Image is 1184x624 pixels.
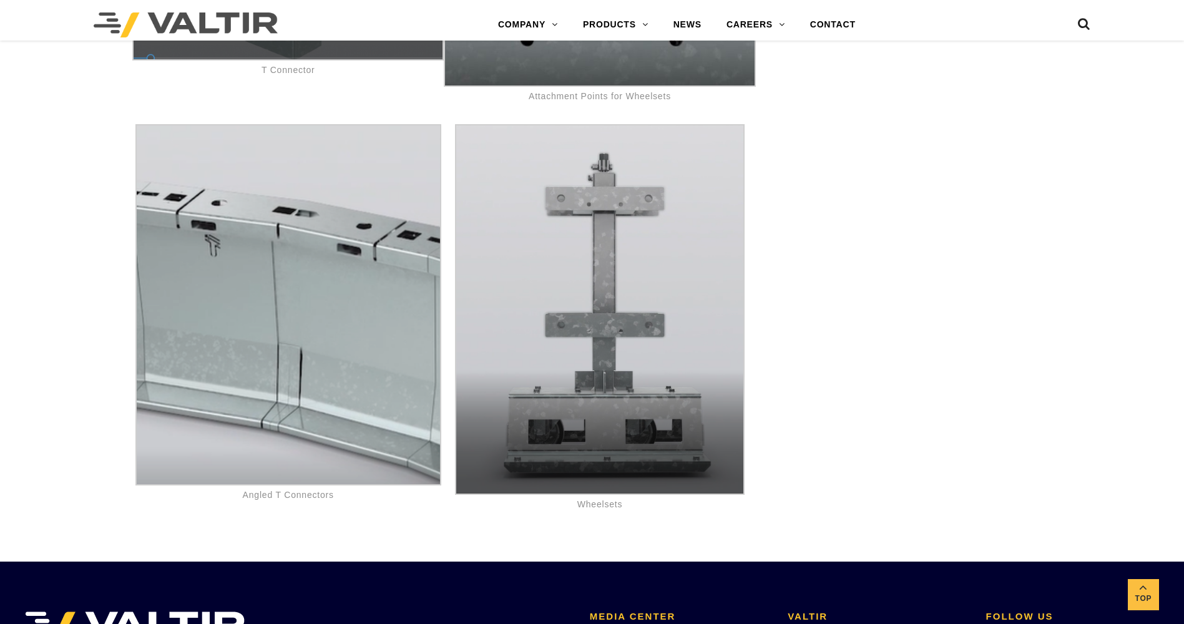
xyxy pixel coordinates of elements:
[132,61,444,79] dd: T Connector
[486,12,570,37] a: COMPANY
[714,12,798,37] a: CAREERS
[1128,592,1159,606] span: Top
[986,612,1165,622] h2: FOLLOW US
[444,87,755,105] dd: Attachment Points for Wheelsets
[788,612,967,622] h2: VALTIR
[661,12,714,37] a: NEWS
[132,485,444,504] dd: Angled T Connectors
[798,12,868,37] a: CONTACT
[94,12,278,37] img: Valtir
[1128,579,1159,610] a: Top
[444,495,755,514] dd: Wheelsets
[570,12,661,37] a: PRODUCTS
[590,612,769,622] h2: MEDIA CENTER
